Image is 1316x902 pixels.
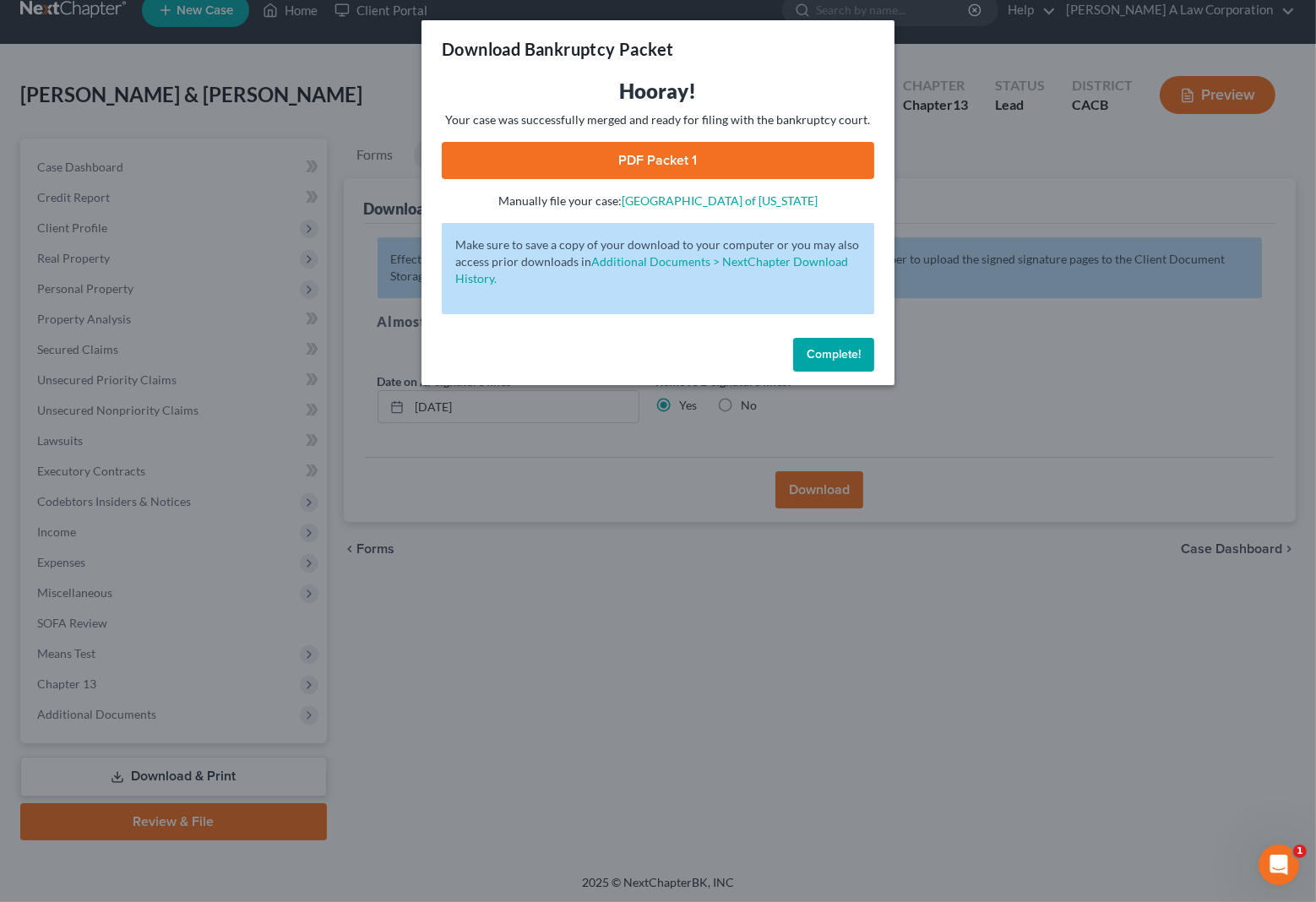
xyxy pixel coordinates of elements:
iframe: Intercom live chat [1259,845,1299,885]
span: Complete! [807,347,861,361]
a: [GEOGRAPHIC_DATA] of [US_STATE] [622,193,818,208]
p: Manually file your case: [442,193,874,209]
span: 1 [1293,845,1307,858]
h3: Download Bankruptcy Packet [442,37,673,61]
button: Complete! [793,338,874,372]
a: PDF Packet 1 [442,142,874,179]
p: Your case was successfully merged and ready for filing with the bankruptcy court. [442,111,874,128]
p: Make sure to save a copy of your download to your computer or you may also access prior downloads in [455,236,861,287]
a: Additional Documents > NextChapter Download History. [455,254,848,285]
h3: Hooray! [442,78,874,105]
